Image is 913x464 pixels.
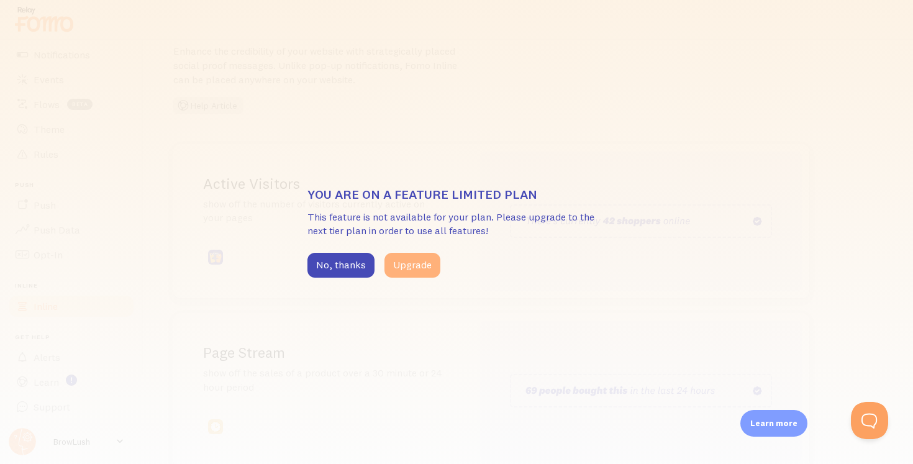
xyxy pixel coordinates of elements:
button: No, thanks [307,253,375,278]
p: This feature is not available for your plan. Please upgrade to the next tier plan in order to use... [307,210,606,239]
div: Learn more [740,410,807,437]
button: Upgrade [384,253,440,278]
iframe: Help Scout Beacon - Open [851,402,888,439]
h3: You are on a feature limited plan [307,186,606,202]
p: Learn more [750,417,797,429]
